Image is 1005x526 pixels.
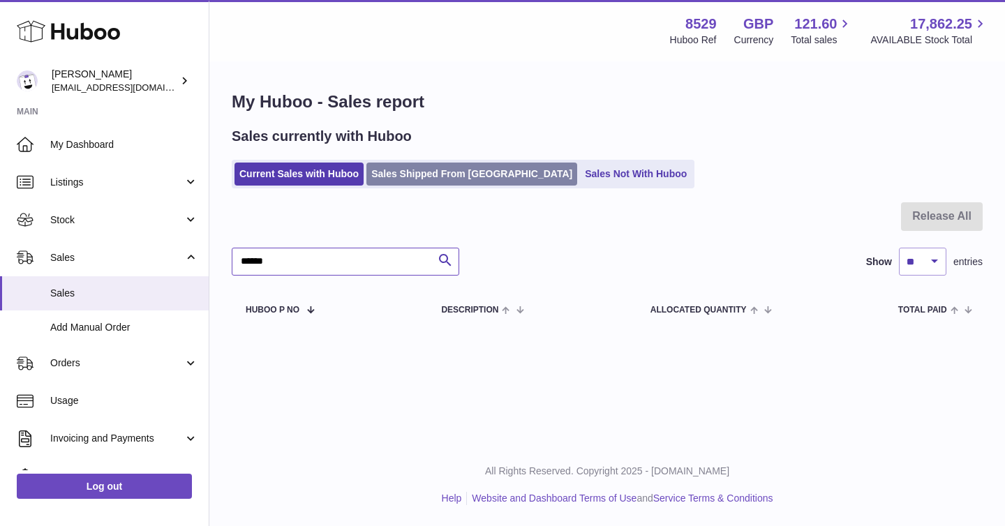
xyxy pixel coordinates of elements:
[650,306,747,315] span: ALLOCATED Quantity
[50,138,198,151] span: My Dashboard
[50,287,198,300] span: Sales
[870,15,988,47] a: 17,862.25 AVAILABLE Stock Total
[870,33,988,47] span: AVAILABLE Stock Total
[653,493,773,504] a: Service Terms & Conditions
[734,33,774,47] div: Currency
[685,15,717,33] strong: 8529
[50,469,198,483] span: Cases
[234,163,364,186] a: Current Sales with Huboo
[580,163,692,186] a: Sales Not With Huboo
[366,163,577,186] a: Sales Shipped From [GEOGRAPHIC_DATA]
[866,255,892,269] label: Show
[743,15,773,33] strong: GBP
[17,474,192,499] a: Log out
[472,493,636,504] a: Website and Dashboard Terms of Use
[52,68,177,94] div: [PERSON_NAME]
[791,33,853,47] span: Total sales
[232,127,412,146] h2: Sales currently with Huboo
[442,493,462,504] a: Help
[910,15,972,33] span: 17,862.25
[467,492,773,505] li: and
[221,465,994,478] p: All Rights Reserved. Copyright 2025 - [DOMAIN_NAME]
[50,176,184,189] span: Listings
[17,70,38,91] img: admin@redgrass.ch
[441,306,498,315] span: Description
[50,394,198,407] span: Usage
[794,15,837,33] span: 121.60
[670,33,717,47] div: Huboo Ref
[50,251,184,264] span: Sales
[953,255,983,269] span: entries
[50,321,198,334] span: Add Manual Order
[50,213,184,227] span: Stock
[232,91,983,113] h1: My Huboo - Sales report
[50,356,184,370] span: Orders
[791,15,853,47] a: 121.60 Total sales
[898,306,947,315] span: Total paid
[52,82,205,93] span: [EMAIL_ADDRESS][DOMAIN_NAME]
[50,432,184,445] span: Invoicing and Payments
[246,306,299,315] span: Huboo P no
